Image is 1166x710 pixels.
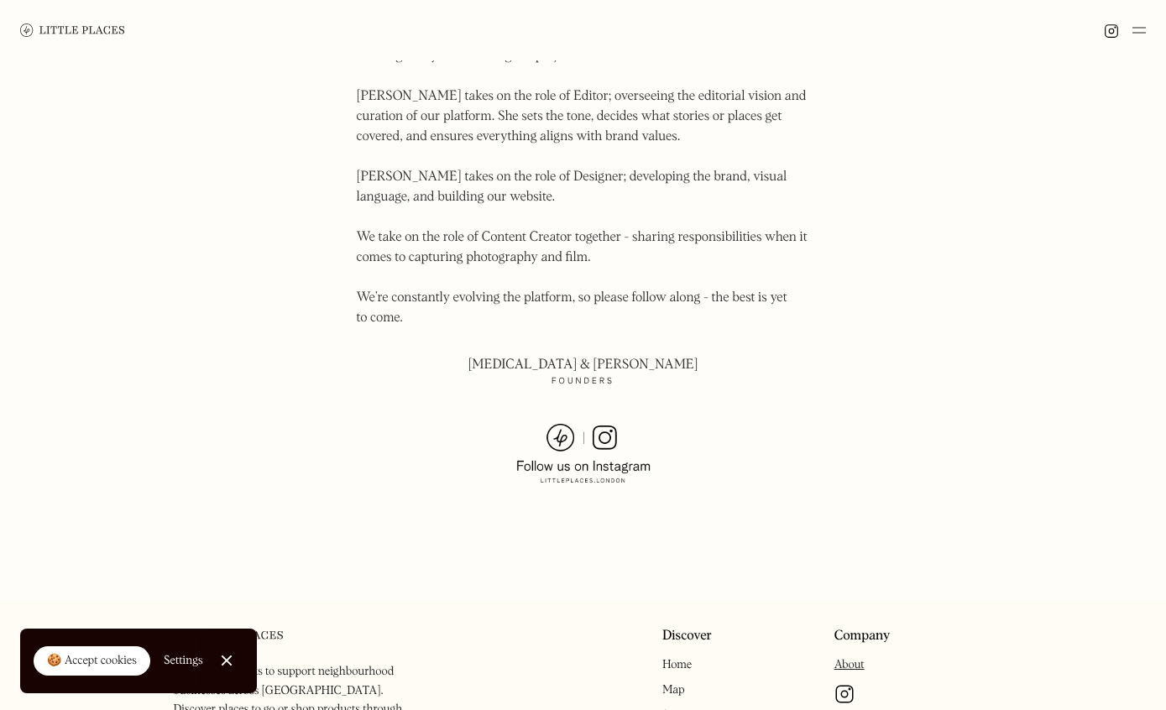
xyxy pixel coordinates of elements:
div: Settings [164,655,203,666]
a: 🍪 Accept cookies [34,646,150,676]
a: About [834,659,865,671]
div: Close Cookie Popup [226,660,227,661]
a: Company [834,629,891,645]
a: Map [662,684,685,696]
div: 🍪 Accept cookies [47,653,137,670]
a: Settings [164,642,203,680]
strong: Founders [552,372,614,392]
a: Close Cookie Popup [210,644,243,677]
a: Discover [662,629,712,645]
a: Home [662,659,692,671]
p: [MEDICAL_DATA] & [PERSON_NAME] [357,355,810,397]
